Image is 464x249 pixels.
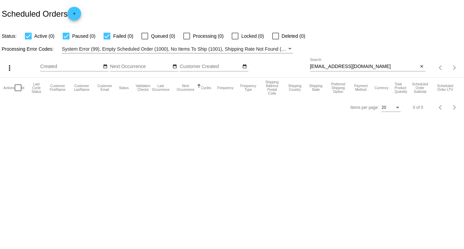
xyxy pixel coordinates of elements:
[49,84,67,92] button: Change sorting for CustomerFirstName
[242,64,247,69] mat-icon: date_range
[73,84,91,92] button: Change sorting for CustomerLastName
[309,84,323,92] button: Change sorting for ShippingState
[5,64,14,72] mat-icon: more_vert
[282,32,305,40] span: Deleted (0)
[103,64,108,69] mat-icon: date_range
[287,84,302,92] button: Change sorting for ShippingCountry
[418,63,426,70] button: Clear
[2,33,17,39] span: Status:
[413,105,423,110] div: 0 of 0
[151,32,175,40] span: Queued (0)
[110,64,171,69] input: Next Occurrence
[113,32,133,40] span: Failed (0)
[448,101,461,114] button: Next page
[2,7,81,20] h2: Scheduled Orders
[119,86,128,90] button: Change sorting for Status
[217,86,233,90] button: Change sorting for Frequency
[3,78,15,98] mat-header-cell: Actions
[434,101,448,114] button: Previous page
[172,64,177,69] mat-icon: date_range
[375,86,389,90] button: Change sorting for CurrencyIso
[353,84,369,92] button: Change sorting for PaymentMethod.Type
[410,82,430,94] button: Change sorting for Subtotal
[97,84,113,92] button: Change sorting for CustomerEmail
[419,64,424,69] mat-icon: close
[151,84,170,92] button: Change sorting for LastOccurrenceUtc
[201,86,211,90] button: Change sorting for Cycles
[351,105,379,110] div: Items per page:
[263,80,281,95] button: Change sorting for ShippingPostcode
[310,64,418,69] input: Search
[40,64,102,69] input: Created
[329,82,347,94] button: Change sorting for PreferredShippingOption
[21,86,24,90] button: Change sorting for Id
[448,61,461,74] button: Next page
[135,78,151,98] mat-header-cell: Validation Checks
[382,105,401,110] mat-select: Items per page:
[193,32,223,40] span: Processing (0)
[2,46,54,52] span: Processing Error Codes:
[70,11,78,19] mat-icon: add
[395,78,410,98] mat-header-cell: Total Product Quantity
[434,61,448,74] button: Previous page
[239,84,257,92] button: Change sorting for FrequencyType
[30,82,43,94] button: Change sorting for LastProcessingCycleId
[241,32,264,40] span: Locked (0)
[180,64,241,69] input: Customer Created
[176,84,195,92] button: Change sorting for NextOccurrenceUtc
[34,32,55,40] span: Active (0)
[62,45,293,53] mat-select: Filter by Processing Error Codes
[72,32,95,40] span: Paused (0)
[436,84,454,92] button: Change sorting for LifetimeValue
[382,105,386,110] span: 20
